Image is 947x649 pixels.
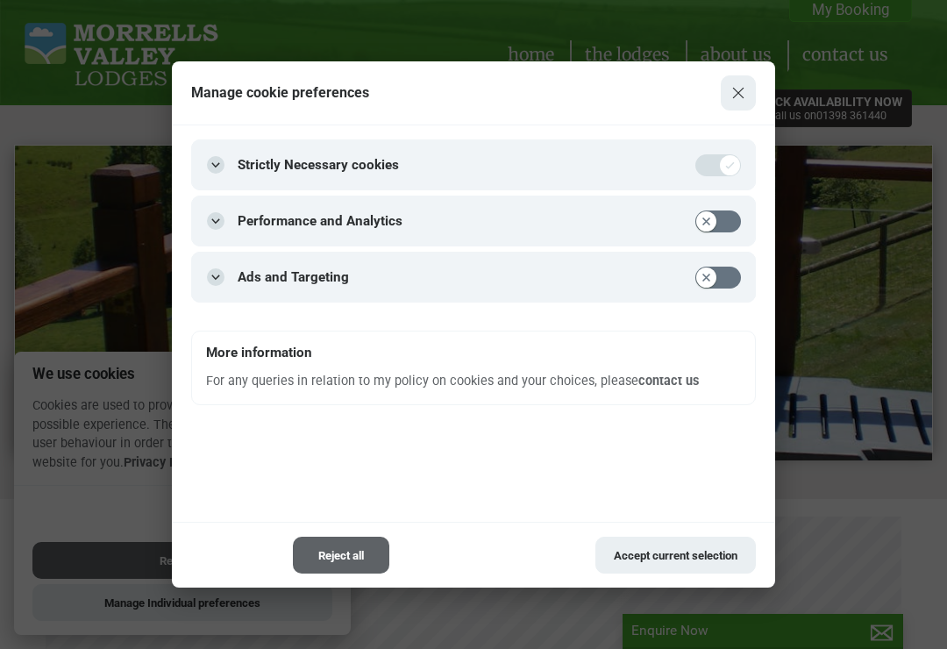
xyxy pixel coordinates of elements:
[191,196,755,246] button: Performance and Analytics
[191,139,755,190] button: Strictly Necessary cookies
[191,537,288,574] button: Accept all
[595,537,755,574] button: Accept current selection
[638,374,699,389] a: contact us
[721,75,756,111] button: Close modal
[191,85,692,101] h2: Manage cookie preferences
[206,346,312,360] div: More information
[191,252,755,303] button: Ads and Targeting
[206,372,740,391] p: For any queries in relation to my policy on cookies and your choices, please
[293,537,389,574] button: Reject all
